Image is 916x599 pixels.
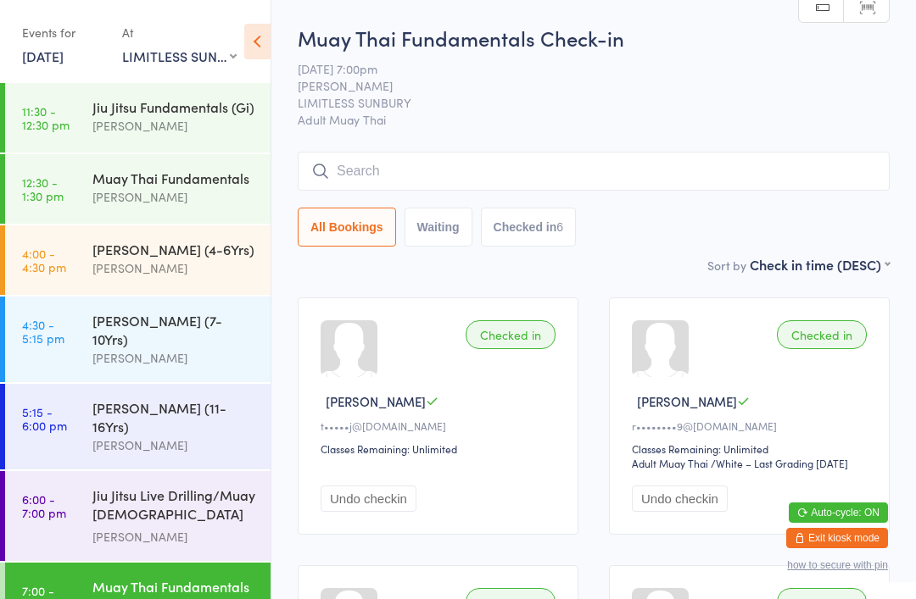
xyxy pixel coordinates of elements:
input: Search [298,152,890,191]
div: [PERSON_NAME] (4-6Yrs) [92,240,256,258]
a: 11:30 -12:30 pmJiu Jitsu Fundamentals (Gi)[PERSON_NAME] [5,83,271,153]
div: t•••••j@[DOMAIN_NAME] [321,419,561,433]
button: Exit kiosk mode [786,528,888,548]
div: [PERSON_NAME] (11-16Yrs) [92,398,256,435]
div: [PERSON_NAME] (7-10Yrs) [92,311,256,348]
div: [PERSON_NAME] [92,116,256,136]
button: Undo checkin [321,485,416,512]
div: Events for [22,19,105,47]
span: [PERSON_NAME] [326,392,426,410]
time: 11:30 - 12:30 pm [22,104,70,131]
button: All Bookings [298,208,396,247]
div: At [122,19,237,47]
a: 5:15 -6:00 pm[PERSON_NAME] (11-16Yrs)[PERSON_NAME] [5,384,271,469]
button: how to secure with pin [787,559,888,571]
span: / White – Last Grading [DATE] [711,456,848,470]
button: Auto-cycle: ON [789,502,888,523]
div: [PERSON_NAME] [92,348,256,368]
time: 5:15 - 6:00 pm [22,405,67,432]
div: Jiu Jitsu Fundamentals (Gi) [92,97,256,116]
div: Classes Remaining: Unlimited [321,441,561,456]
div: Muay Thai Fundamentals [92,577,256,596]
h2: Muay Thai Fundamentals Check-in [298,24,890,52]
button: Undo checkin [632,485,728,512]
div: Check in time (DESC) [750,255,890,274]
a: 12:30 -1:30 pmMuay Thai Fundamentals[PERSON_NAME] [5,154,271,224]
div: Checked in [466,320,556,349]
button: Waiting [405,208,472,247]
div: [PERSON_NAME] [92,435,256,455]
a: 4:00 -4:30 pm[PERSON_NAME] (4-6Yrs)[PERSON_NAME] [5,225,271,295]
time: 4:30 - 5:15 pm [22,318,64,345]
div: LIMITLESS SUNBURY [122,47,237,65]
span: [DATE] 7:00pm [298,60,863,77]
div: [PERSON_NAME] [92,187,256,207]
button: Checked in6 [481,208,577,247]
span: Adult Muay Thai [298,111,890,128]
span: [PERSON_NAME] [637,392,737,410]
span: [PERSON_NAME] [298,77,863,94]
div: [PERSON_NAME] [92,258,256,278]
div: 6 [556,220,563,234]
div: Jiu Jitsu Live Drilling/Muay [DEMOGRAPHIC_DATA] Fighters [92,485,256,527]
a: 4:30 -5:15 pm[PERSON_NAME] (7-10Yrs)[PERSON_NAME] [5,297,271,382]
label: Sort by [707,257,746,274]
span: LIMITLESS SUNBURY [298,94,863,111]
div: Muay Thai Fundamentals [92,169,256,187]
a: 6:00 -7:00 pmJiu Jitsu Live Drilling/Muay [DEMOGRAPHIC_DATA] Fighters[PERSON_NAME] [5,471,271,561]
div: Checked in [777,320,867,349]
div: Classes Remaining: Unlimited [632,441,872,456]
div: r••••••••9@[DOMAIN_NAME] [632,419,872,433]
time: 6:00 - 7:00 pm [22,492,66,519]
a: [DATE] [22,47,64,65]
time: 4:00 - 4:30 pm [22,247,66,274]
div: Adult Muay Thai [632,456,708,470]
div: [PERSON_NAME] [92,527,256,546]
time: 12:30 - 1:30 pm [22,175,64,202]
